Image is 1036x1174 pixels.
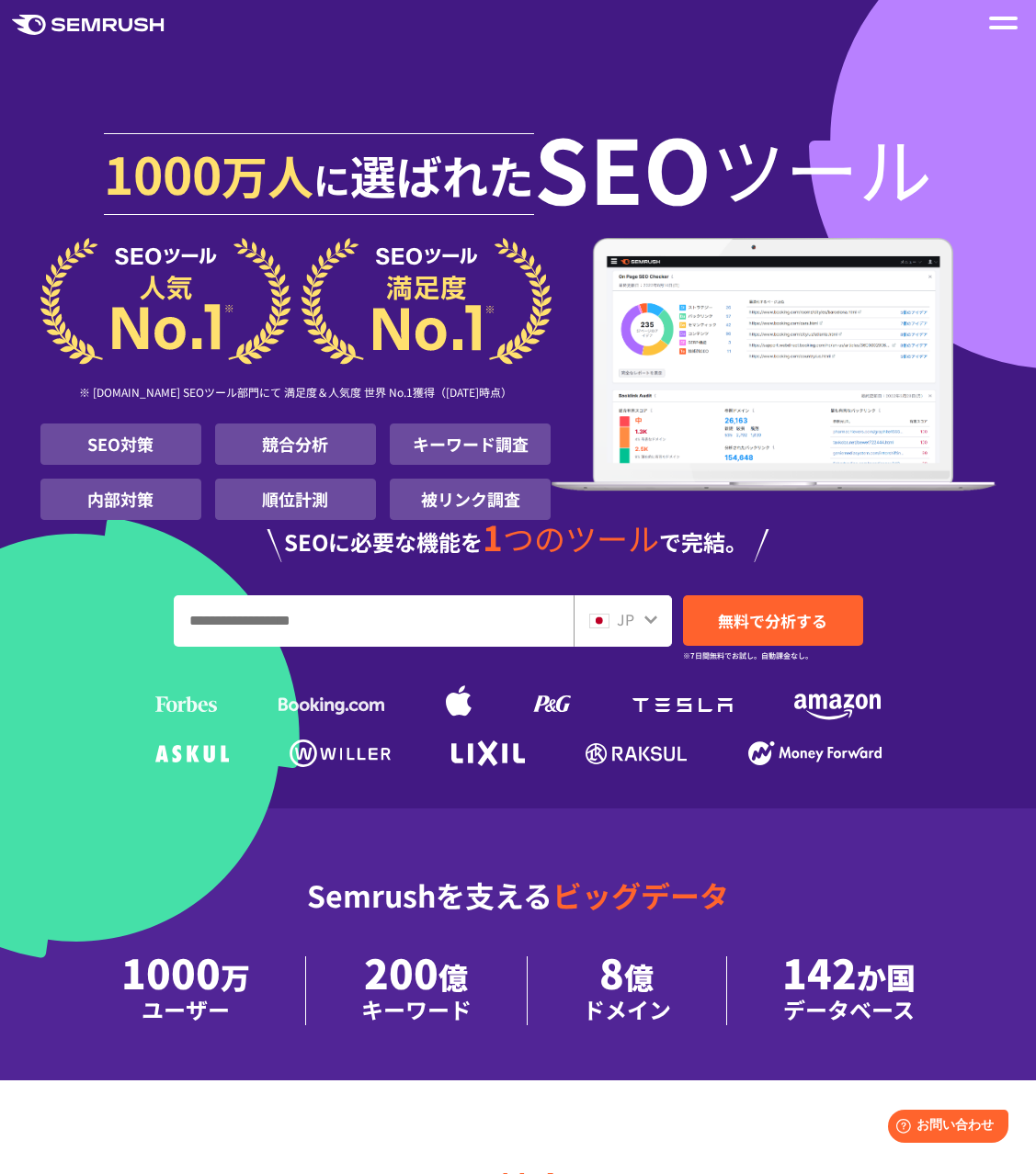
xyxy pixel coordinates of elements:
[361,993,472,1025] div: キーワード
[66,956,306,1025] li: 1000
[727,956,971,1025] li: 142
[438,955,468,998] span: 億
[624,955,654,998] span: 億
[390,423,551,465] li: キーワード調査
[215,479,376,520] li: 順位計測
[528,956,727,1025] li: 8
[857,955,916,998] span: か国
[712,130,932,204] span: ツール
[350,141,534,208] span: 選ばれた
[121,993,250,1025] div: ユーザー
[659,525,747,558] span: で完結。
[175,596,573,646] input: URL、キーワードを入力してください
[40,365,552,423] div: ※ [DOMAIN_NAME] SEOツール部門にて 満足度＆人気度 世界 No.1獲得（[DATE]時点）
[40,479,201,520] li: 内部対策
[583,993,671,1025] div: ドメイン
[872,1102,1016,1154] iframe: Help widget launcher
[306,956,528,1025] li: 200
[552,874,729,916] span: ビッグデータ
[534,130,712,204] span: SEO
[215,423,376,465] li: 競合分析
[683,647,813,664] small: ※7日間無料でお試し。自動課金なし。
[40,864,996,956] div: Semrushを支える
[782,993,916,1025] div: データベース
[503,515,659,560] span: つのツール
[222,141,313,208] span: 万人
[683,595,863,646] a: 無料で分析する
[483,512,503,561] span: 1
[313,152,350,206] span: に
[40,520,996,562] div: SEOに必要な機能を
[390,479,551,520] li: 被リンク調査
[104,136,222,209] span: 1000
[40,423,201,465] li: SEO対策
[617,608,634,630] span: JP
[718,609,827,632] span: 無料で分析する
